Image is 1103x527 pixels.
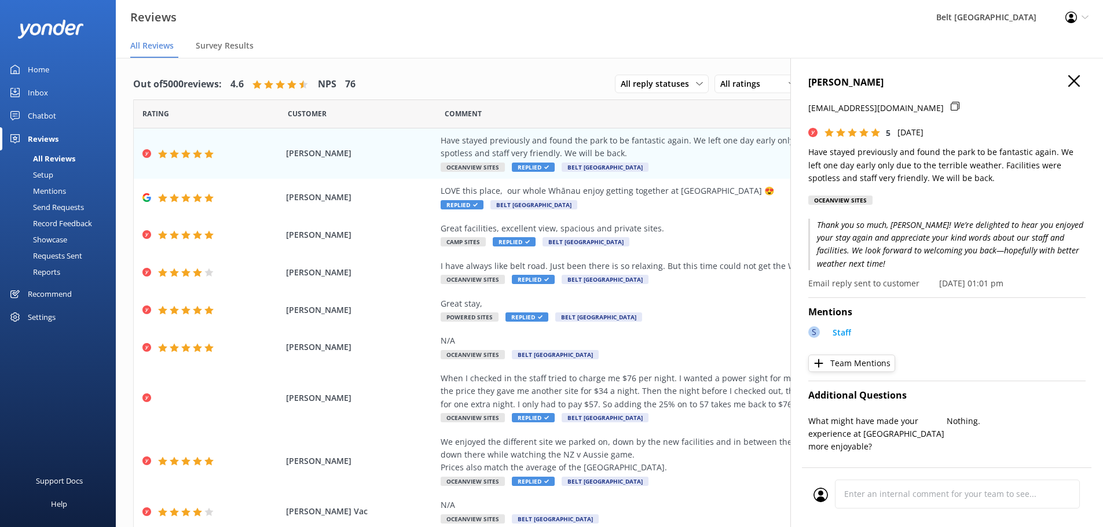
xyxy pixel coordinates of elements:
button: Close [1068,75,1080,88]
h4: Out of 5000 reviews: [133,77,222,92]
div: Great stay, [441,297,968,310]
span: All reply statuses [621,78,696,90]
h3: Reviews [130,8,177,27]
h4: Mentions [808,305,1086,320]
div: Recommend [28,282,72,305]
span: Replied [512,413,555,422]
span: Belt [GEOGRAPHIC_DATA] [562,275,648,284]
span: Belt [GEOGRAPHIC_DATA] [555,312,642,322]
div: N/A [441,334,968,347]
span: Oceanview Sites [441,163,505,172]
a: Mentions [7,183,116,199]
h4: [PERSON_NAME] [808,75,1086,90]
div: Record Feedback [7,215,92,231]
div: All Reviews [7,150,75,167]
span: Camp Sites [441,237,486,246]
span: Belt [GEOGRAPHIC_DATA] [512,514,599,524]
a: Showcase [7,231,116,248]
p: What might have made your experience at [GEOGRAPHIC_DATA] more enjoyable? [808,415,947,454]
div: Send Requests [7,199,84,215]
span: Replied [505,312,548,322]
div: Oceanview Sites [808,196,873,205]
span: All Reviews [130,40,174,51]
p: Nothing. [947,415,1086,428]
span: All ratings [720,78,767,90]
span: Date [142,108,169,119]
h4: Additional Questions [808,388,1086,403]
p: Email reply sent to customer [808,277,919,290]
div: Reports [7,264,60,280]
span: Oceanview Sites [441,514,505,524]
span: Date [288,108,327,119]
span: Belt [GEOGRAPHIC_DATA] [490,200,577,209]
div: We enjoyed the different site we parked on, down by the new facilities and in between the [PERSON... [441,436,968,474]
span: Oceanview Sites [441,350,505,359]
p: [DATE] [897,126,924,139]
div: Support Docs [36,469,83,492]
span: Oceanview Sites [441,477,505,486]
a: Send Requests [7,199,116,215]
a: Requests Sent [7,248,116,264]
span: [PERSON_NAME] [286,191,435,204]
p: [DATE] 01:01 pm [939,277,1003,290]
p: Thank you so much, [PERSON_NAME]! We’re delighted to hear you enjoyed your stay again and appreci... [808,219,1086,271]
a: Staff [827,326,851,342]
span: Replied [512,275,555,284]
span: Replied [493,237,536,246]
span: [PERSON_NAME] Vac [286,505,435,518]
a: Record Feedback [7,215,116,231]
div: Help [51,492,67,515]
p: Have stayed previously and found the park to be fantastic again. We left one day early only due t... [808,146,1086,185]
h4: NPS [318,77,336,92]
span: Belt [GEOGRAPHIC_DATA] [562,477,648,486]
h4: 4.6 [230,77,244,92]
span: [PERSON_NAME] [286,455,435,467]
span: [PERSON_NAME] [286,341,435,353]
span: Powered Sites [441,312,499,322]
img: yonder-white-logo.png [17,20,84,39]
div: LOVE this place, our whole Whānau enjoy getting together at [GEOGRAPHIC_DATA] 😍 [441,185,968,197]
span: Oceanview Sites [441,413,505,422]
div: Inbox [28,81,48,104]
div: Reviews [28,127,58,150]
div: Chatbot [28,104,56,127]
span: Belt [GEOGRAPHIC_DATA] [512,350,599,359]
span: Belt [GEOGRAPHIC_DATA] [562,413,648,422]
span: [PERSON_NAME] [286,266,435,279]
div: N/A [441,499,968,511]
div: Home [28,58,49,81]
div: Have stayed previously and found the park to be fantastic again. We left one day early only due t... [441,134,968,160]
span: Replied [512,477,555,486]
div: Showcase [7,231,67,248]
span: Oceanview Sites [441,275,505,284]
a: Reports [7,264,116,280]
div: Mentions [7,183,66,199]
span: 5 [886,127,891,138]
div: Requests Sent [7,248,82,264]
p: Staff [833,326,851,339]
h4: 76 [345,77,356,92]
span: Question [445,108,482,119]
span: Replied [512,163,555,172]
div: Settings [28,305,56,329]
button: Team Mentions [808,355,895,372]
a: Setup [7,167,116,183]
div: S [808,326,820,338]
a: All Reviews [7,150,116,167]
div: Setup [7,167,53,183]
span: Survey Results [196,40,254,51]
img: user_profile.svg [813,488,828,502]
div: I have always like belt road. Just been there is so relaxing. But this time could not get the Wi-... [441,260,968,272]
span: Belt [GEOGRAPHIC_DATA] [562,163,648,172]
span: [PERSON_NAME] [286,147,435,160]
div: When I checked in the staff tried to charge me $76 per night. I wanted a power sight for myself i... [441,372,968,411]
p: [EMAIL_ADDRESS][DOMAIN_NAME] [808,102,944,115]
div: Great facilities, excellent view, spacious and private sites. [441,222,968,235]
span: [PERSON_NAME] [286,229,435,241]
span: Replied [441,200,483,209]
span: Belt [GEOGRAPHIC_DATA] [543,237,629,246]
span: [PERSON_NAME] [286,392,435,404]
span: [PERSON_NAME] [286,304,435,316]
